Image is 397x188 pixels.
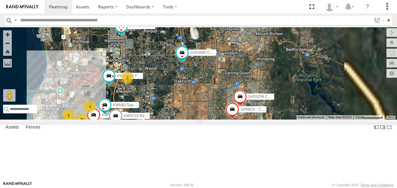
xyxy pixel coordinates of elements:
[3,47,12,56] button: Zoom Home
[363,2,372,12] i: ?
[117,74,146,78] span: KWN1945 Flocon
[388,116,394,119] a: Terms (opens in new tab)
[386,123,392,132] label: Hide Summary Table
[248,95,311,99] span: 1HSS259 Coor.Enviro Plan & Develop
[354,115,385,120] button: Map Scale: 2 km per 62 pixels
[372,16,385,25] label: Search Filter Options
[2,123,22,132] label: Assets
[170,183,194,187] div: Version: 308.00
[240,107,292,111] span: 1IHN814 - Coordinator Building
[23,123,43,132] label: Fences
[62,109,75,122] div: 3
[380,123,386,132] label: Dock Summary Table to the Right
[102,113,135,117] span: KWN40 Tree Officer
[6,5,38,9] img: rand-logo.svg
[323,2,341,11] div: Jeff Wegner
[84,100,96,113] div: 3
[361,183,394,187] a: Terms and Conditions
[3,89,16,102] button: Drag Pegman onto the map to open Street View
[3,182,32,188] a: Visit our Website
[113,103,163,107] span: KWN83 Supervisor Park Contr
[13,16,18,25] label: Search Query
[3,30,12,39] button: Zoom in
[124,114,154,118] span: KWN710 Rangers
[3,39,12,47] button: Zoom out
[386,69,397,78] label: Map Settings
[332,183,394,187] div: © Copyright 2025 -
[328,116,352,119] span: Map data ©2025
[373,123,380,132] label: Dock Summary Table to the Left
[355,116,362,119] span: 2 km
[3,59,12,68] label: Measure
[76,113,88,126] div: 20
[121,72,134,84] div: 2
[298,115,325,120] button: Keyboard shortcuts
[190,51,247,55] span: 1HSA085 Coor. [DOMAIN_NAME]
